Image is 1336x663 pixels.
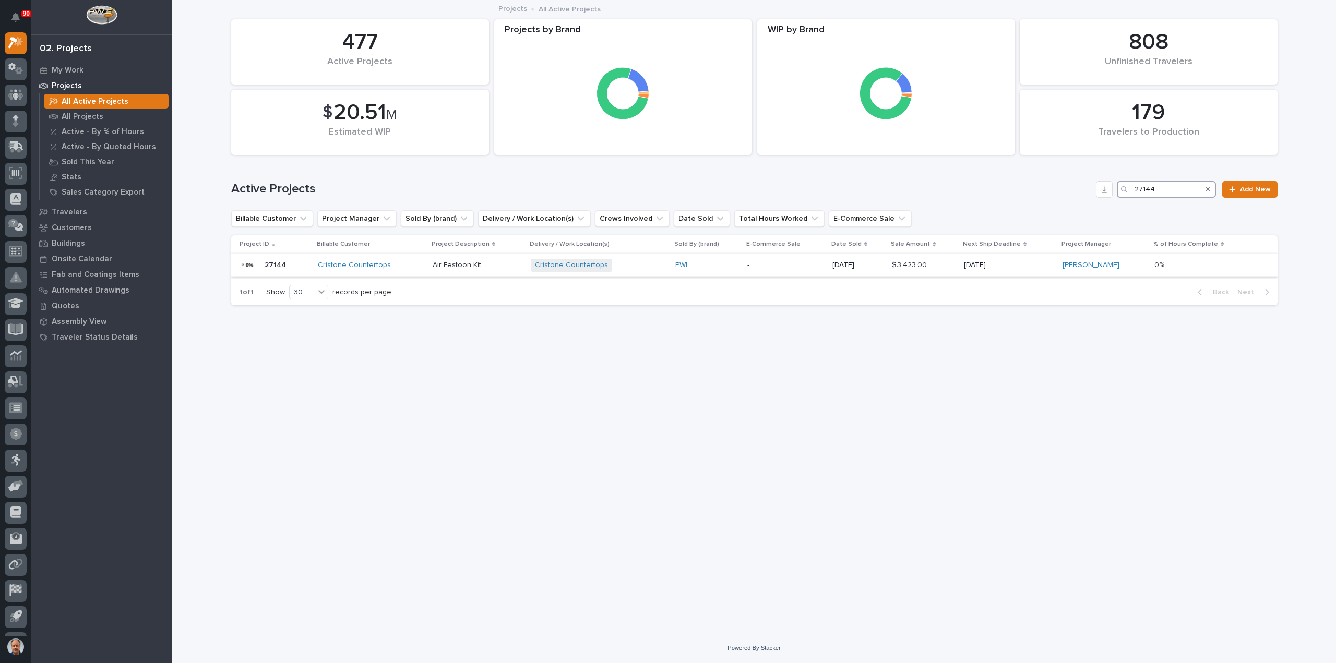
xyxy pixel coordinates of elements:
p: Automated Drawings [52,286,129,295]
button: Back [1189,287,1233,297]
div: WIP by Brand [757,25,1015,42]
div: 477 [249,29,471,55]
p: Buildings [52,239,85,248]
p: Onsite Calendar [52,255,112,264]
span: $ [323,103,332,123]
a: Cristone Countertops [318,261,391,270]
p: $ 3,423.00 [892,259,929,270]
p: Active - By Quoted Hours [62,142,156,152]
p: Sales Category Export [62,188,145,197]
a: Stats [40,170,172,184]
p: All Active Projects [539,3,601,14]
button: Crews Involved [595,210,670,227]
a: Quotes [31,298,172,314]
p: Delivery / Work Location(s) [530,238,610,250]
span: Next [1237,287,1260,297]
p: 90 [23,10,30,17]
div: Projects by Brand [494,25,752,42]
a: Add New [1222,181,1277,198]
a: Active - By % of Hours [40,124,172,139]
button: E-Commerce Sale [829,210,912,227]
a: Fab and Coatings Items [31,267,172,282]
span: 20.51 [333,102,386,124]
p: E-Commerce Sale [746,238,801,250]
a: [PERSON_NAME] [1063,261,1119,270]
p: Fab and Coatings Items [52,270,139,280]
p: Travelers [52,208,87,217]
a: Onsite Calendar [31,251,172,267]
a: Customers [31,220,172,235]
a: Powered By Stacker [727,645,780,651]
p: Billable Customer [317,238,370,250]
p: 1 of 1 [231,280,262,305]
div: 179 [1037,100,1260,126]
p: Project ID [240,238,269,250]
div: Travelers to Production [1037,127,1260,149]
div: 30 [290,287,315,298]
p: Traveler Status Details [52,333,138,342]
p: Sold This Year [62,158,114,167]
a: PWI [675,261,687,270]
img: Workspace Logo [86,5,117,25]
p: % of Hours Complete [1153,238,1218,250]
button: Next [1233,287,1278,297]
p: My Work [52,66,83,75]
p: Active - By % of Hours [62,127,144,137]
p: 27144 [265,259,288,270]
a: Automated Drawings [31,282,172,298]
a: Assembly View [31,314,172,329]
p: Next Ship Deadline [963,238,1021,250]
div: 808 [1037,29,1260,55]
p: Date Sold [831,238,862,250]
a: Buildings [31,235,172,251]
p: Assembly View [52,317,106,327]
div: Notifications90 [13,13,27,29]
a: All Projects [40,109,172,124]
button: Total Hours Worked [734,210,825,227]
p: Projects [52,81,82,91]
h1: Active Projects [231,182,1092,197]
a: Sales Category Export [40,185,172,199]
div: Unfinished Travelers [1037,56,1260,78]
p: All Active Projects [62,97,128,106]
a: Cristone Countertops [535,261,608,270]
button: users-avatar [5,636,27,658]
p: 0% [1154,259,1166,270]
button: Delivery / Work Location(s) [478,210,591,227]
span: Add New [1240,186,1271,193]
p: Show [266,288,285,297]
p: [DATE] [964,261,1054,270]
div: Active Projects [249,56,471,78]
p: - [747,261,824,270]
button: Billable Customer [231,210,313,227]
span: Back [1207,287,1229,297]
a: My Work [31,62,172,78]
button: Project Manager [317,210,397,227]
p: All Projects [62,112,103,122]
p: Project Description [432,238,490,250]
p: Quotes [52,302,79,311]
p: Customers [52,223,92,233]
input: Search [1117,181,1216,198]
div: 02. Projects [40,43,92,55]
a: Active - By Quoted Hours [40,139,172,154]
span: M [386,108,397,122]
a: Traveler Status Details [31,329,172,345]
button: Date Sold [674,210,730,227]
a: All Active Projects [40,94,172,109]
a: Sold This Year [40,154,172,169]
p: Stats [62,173,81,182]
p: [DATE] [832,261,884,270]
tr: 2714427144 Cristone Countertops Air Festoon KitCristone Countertops PWI -[DATE]$ 3,423.00$ 3,423.... [231,254,1278,277]
p: Sale Amount [891,238,930,250]
p: Sold By (brand) [674,238,719,250]
div: Estimated WIP [249,127,471,149]
a: Projects [31,78,172,93]
a: Projects [498,2,527,14]
p: Air Festoon Kit [433,261,523,270]
p: records per page [332,288,391,297]
p: Project Manager [1061,238,1111,250]
button: Notifications [5,6,27,28]
button: Sold By (brand) [401,210,474,227]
